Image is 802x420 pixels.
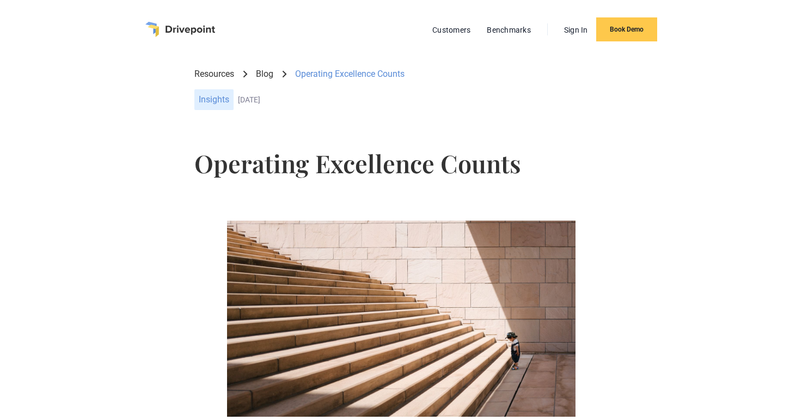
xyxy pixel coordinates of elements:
[238,95,608,105] div: [DATE]
[256,68,273,80] a: Blog
[596,17,657,41] a: Book Demo
[559,23,593,37] a: Sign In
[481,23,536,37] a: Benchmarks
[145,22,215,37] a: home
[194,151,608,175] h1: Operating Excellence Counts
[427,23,476,37] a: Customers
[194,68,234,80] a: Resources
[295,68,405,80] div: Operating Excellence Counts
[194,89,234,110] div: Insights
